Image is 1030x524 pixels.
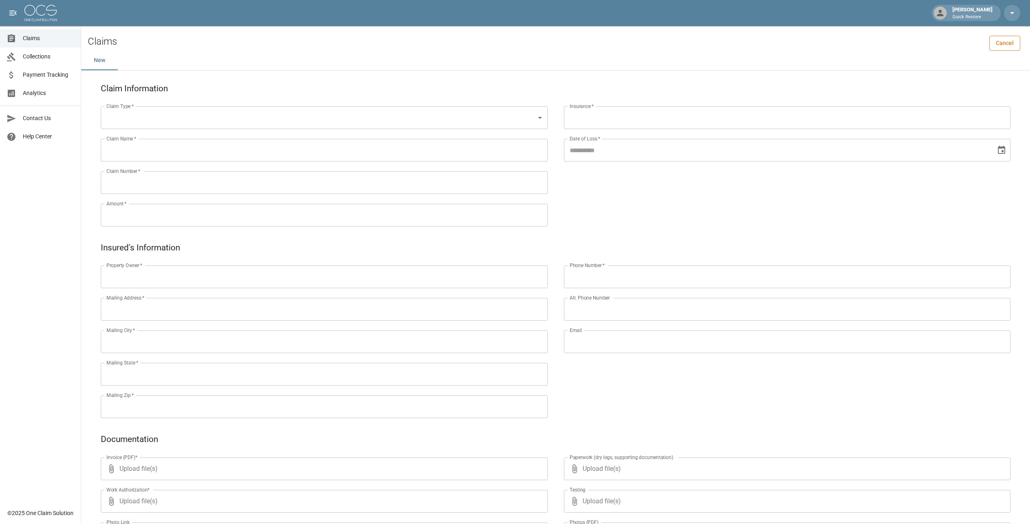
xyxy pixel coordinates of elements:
[993,142,1010,158] button: Choose date
[5,5,21,21] button: open drawer
[106,359,138,366] label: Mailing State
[106,168,140,175] label: Claim Number
[583,457,989,480] span: Upload file(s)
[570,454,673,461] label: Paperwork (dry logs, supporting documentation)
[24,5,57,21] img: ocs-logo-white-transparent.png
[23,114,74,123] span: Contact Us
[119,457,526,480] span: Upload file(s)
[952,14,993,21] p: Quick Restore
[106,392,134,399] label: Mailing Zip
[106,454,138,461] label: Invoice (PDF)*
[570,486,585,493] label: Testing
[570,262,605,269] label: Phone Number
[23,89,74,97] span: Analytics
[119,490,526,513] span: Upload file(s)
[570,103,594,110] label: Insurance
[570,294,610,301] label: Alt. Phone Number
[23,132,74,141] span: Help Center
[570,327,582,334] label: Email
[23,34,74,43] span: Claims
[81,51,118,70] button: New
[106,486,150,493] label: Work Authorization*
[106,262,143,269] label: Property Owner
[949,6,996,20] div: [PERSON_NAME]
[570,135,600,142] label: Date of Loss
[989,36,1020,51] a: Cancel
[23,71,74,79] span: Payment Tracking
[106,327,135,334] label: Mailing City
[583,490,989,513] span: Upload file(s)
[106,103,134,110] label: Claim Type
[106,135,136,142] label: Claim Name
[7,509,74,517] div: © 2025 One Claim Solution
[106,200,127,207] label: Amount
[81,51,1030,70] div: dynamic tabs
[23,52,74,61] span: Collections
[106,294,144,301] label: Mailing Address
[88,36,117,47] h2: Claims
